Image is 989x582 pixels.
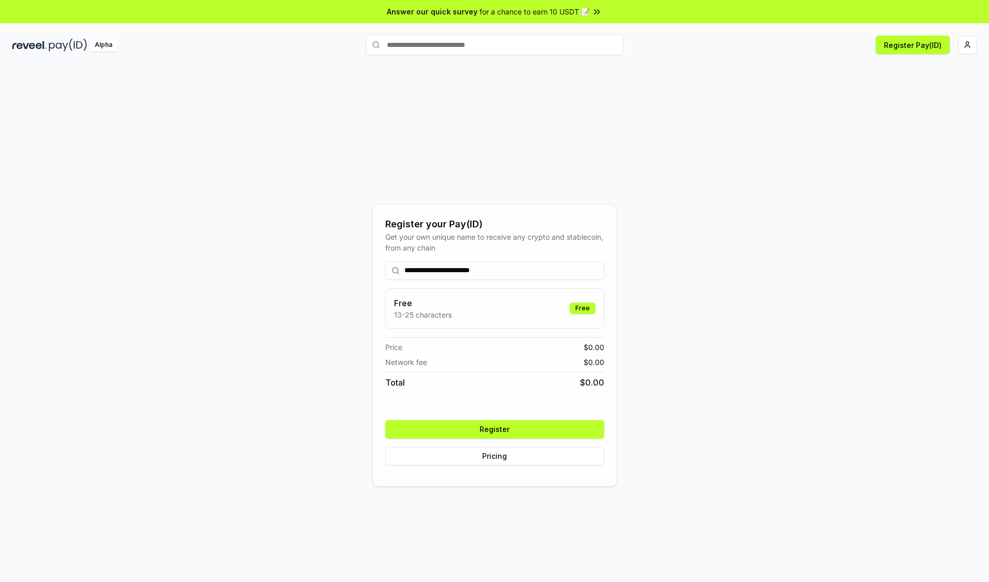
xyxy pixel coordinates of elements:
[387,6,478,17] span: Answer our quick survey
[480,6,590,17] span: for a chance to earn 10 USDT 📝
[12,39,47,52] img: reveel_dark
[385,447,604,465] button: Pricing
[385,357,427,368] span: Network fee
[580,376,604,389] span: $ 0.00
[584,342,604,353] span: $ 0.00
[385,376,405,389] span: Total
[876,36,950,54] button: Register Pay(ID)
[385,420,604,439] button: Register
[394,309,452,320] p: 13-25 characters
[49,39,87,52] img: pay_id
[385,217,604,231] div: Register your Pay(ID)
[385,342,402,353] span: Price
[584,357,604,368] span: $ 0.00
[394,297,452,309] h3: Free
[89,39,118,52] div: Alpha
[570,303,595,314] div: Free
[385,231,604,253] div: Get your own unique name to receive any crypto and stablecoin, from any chain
